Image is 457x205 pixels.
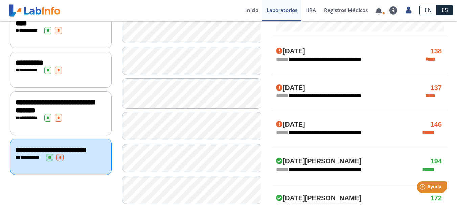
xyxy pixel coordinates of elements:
font: [DATE] [283,121,305,128]
font: [DATE] [283,84,305,92]
font: 194 [431,157,442,165]
font: 137 [431,84,442,92]
font: 146 [431,121,442,128]
font: Inicio [245,7,258,14]
font: Registros Médicos [324,7,368,14]
font: [DATE][PERSON_NAME] [283,157,362,165]
font: Laboratorios [267,7,297,14]
font: [DATE] [283,47,305,55]
iframe: Lanzador de widgets de ayuda [397,179,450,198]
font: EN [425,6,432,14]
font: ES [442,6,448,14]
font: HRA [305,7,316,14]
font: [DATE][PERSON_NAME] [283,194,362,202]
font: 172 [431,194,442,202]
font: 138 [431,47,442,55]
